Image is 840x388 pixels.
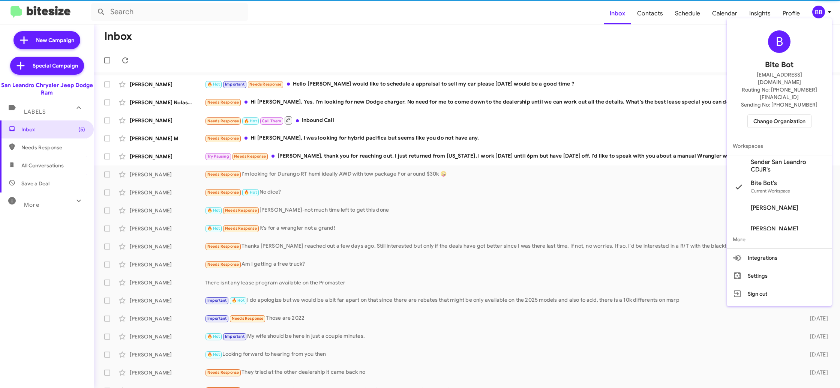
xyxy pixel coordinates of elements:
span: Change Organization [753,115,805,128]
span: Bite Bot's [751,179,790,187]
span: Bite Bot [765,59,793,71]
div: B [768,30,790,53]
span: Routing No: [PHONE_NUMBER][FINANCIAL_ID] [736,86,823,101]
button: Integrations [727,249,832,267]
button: Settings [727,267,832,285]
span: More [727,230,832,248]
span: Workspaces [727,137,832,155]
span: Sending No: [PHONE_NUMBER] [741,101,817,108]
span: [PERSON_NAME] [751,204,798,212]
button: Change Organization [747,114,811,128]
button: Sign out [727,285,832,303]
span: Current Workspace [751,188,790,194]
span: [PERSON_NAME] [751,225,798,233]
span: Sender San Leandro CDJR's [751,158,826,173]
span: [EMAIL_ADDRESS][DOMAIN_NAME] [736,71,823,86]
